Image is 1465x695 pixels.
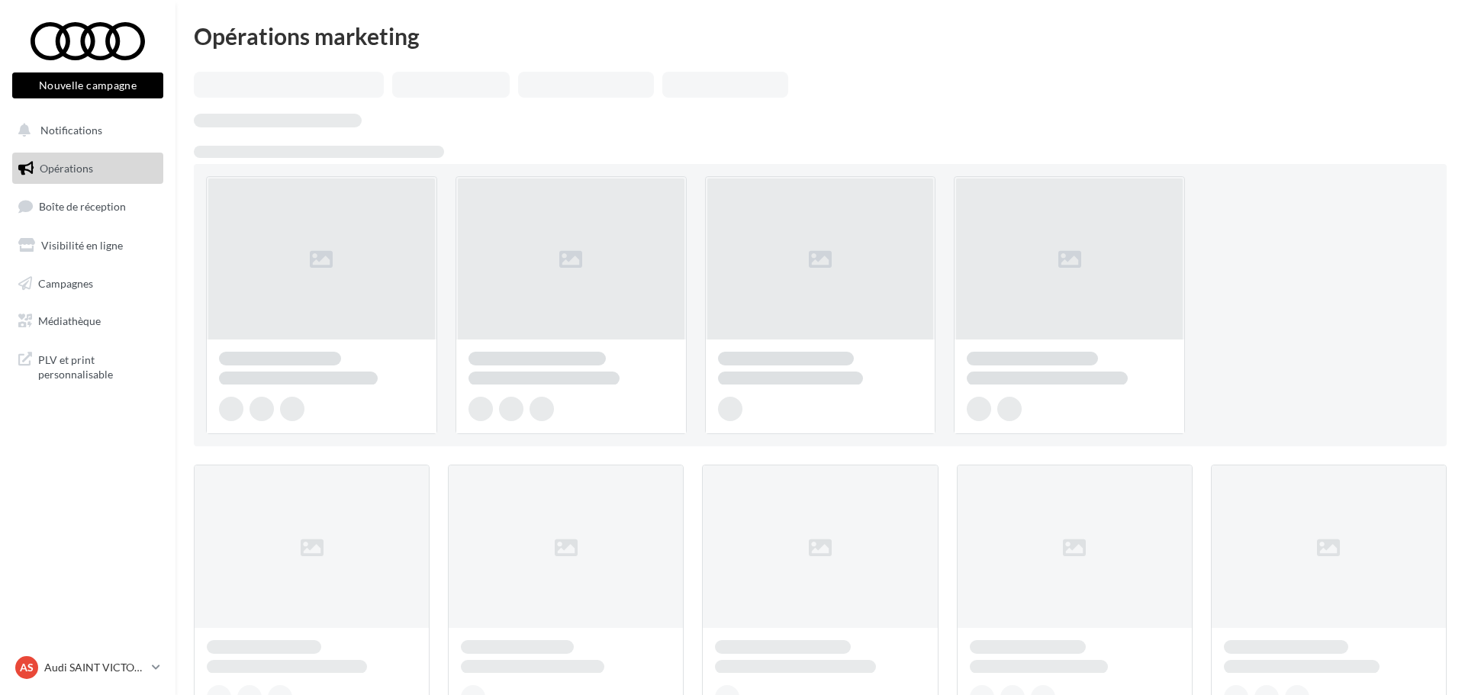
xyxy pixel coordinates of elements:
[40,162,93,175] span: Opérations
[38,314,101,327] span: Médiathèque
[40,124,102,137] span: Notifications
[9,343,166,388] a: PLV et print personnalisable
[9,190,166,223] a: Boîte de réception
[44,660,146,675] p: Audi SAINT VICTORET
[9,230,166,262] a: Visibilité en ligne
[12,72,163,98] button: Nouvelle campagne
[38,276,93,289] span: Campagnes
[194,24,1447,47] div: Opérations marketing
[9,268,166,300] a: Campagnes
[41,239,123,252] span: Visibilité en ligne
[12,653,163,682] a: AS Audi SAINT VICTORET
[20,660,34,675] span: AS
[39,200,126,213] span: Boîte de réception
[38,349,157,382] span: PLV et print personnalisable
[9,114,160,146] button: Notifications
[9,305,166,337] a: Médiathèque
[9,153,166,185] a: Opérations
